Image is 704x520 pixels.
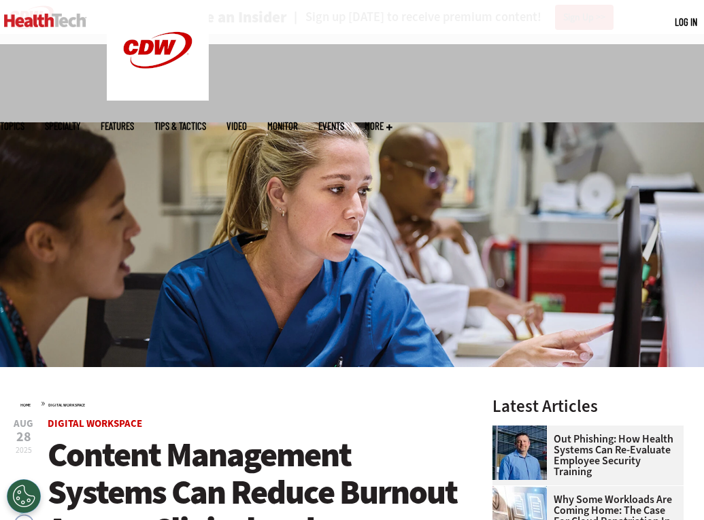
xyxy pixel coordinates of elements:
[4,14,86,27] img: Home
[101,121,134,131] a: Features
[14,419,33,429] span: Aug
[107,90,209,104] a: CDW
[318,121,344,131] a: Events
[492,426,547,480] img: Scott Currie
[675,16,697,28] a: Log in
[20,402,31,408] a: Home
[20,398,458,409] div: »
[492,426,554,436] a: Scott Currie
[48,417,142,430] a: Digital Workspace
[48,402,85,408] a: Digital Workspace
[7,479,41,513] div: Cookies Settings
[45,121,80,131] span: Specialty
[492,434,675,477] a: Out Phishing: How Health Systems Can Re-Evaluate Employee Security Training
[227,121,247,131] a: Video
[16,445,32,455] span: 2025
[492,486,554,497] a: Electronic health records
[154,121,206,131] a: Tips & Tactics
[267,121,298,131] a: MonITor
[675,15,697,29] div: User menu
[492,398,684,415] h3: Latest Articles
[14,430,33,444] span: 28
[365,121,392,131] span: More
[7,479,41,513] button: Open Preferences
